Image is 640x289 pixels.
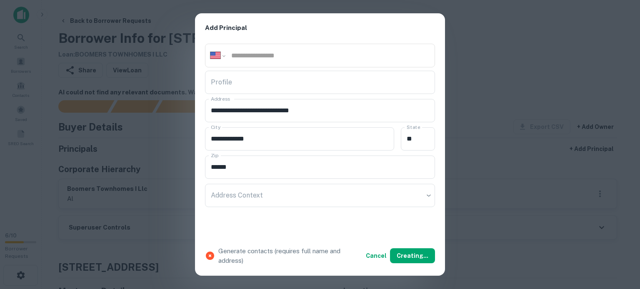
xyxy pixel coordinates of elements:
[211,95,230,102] label: Address
[205,184,435,207] div: ​
[218,246,362,266] p: Generate contacts (requires full name and address)
[195,13,445,43] h2: Add Principal
[407,124,420,131] label: State
[362,248,390,263] button: Cancel
[211,124,220,131] label: City
[211,152,218,159] label: Zip
[390,248,435,263] button: Creating...
[598,222,640,262] iframe: Chat Widget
